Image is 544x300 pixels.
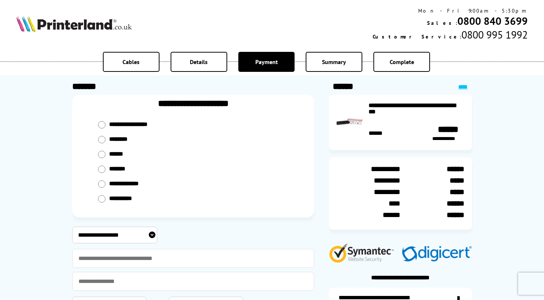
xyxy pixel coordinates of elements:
[373,33,461,40] span: Customer Service:
[390,58,414,66] span: Complete
[190,58,208,66] span: Details
[373,7,528,14] div: Mon - Fri 9:00am - 5:30pm
[461,28,528,41] span: 0800 995 1992
[16,16,132,32] img: Printerland Logo
[255,58,278,66] span: Payment
[322,58,346,66] span: Summary
[427,20,457,26] span: Sales:
[457,14,528,28] a: 0800 840 3699
[122,58,140,66] span: Cables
